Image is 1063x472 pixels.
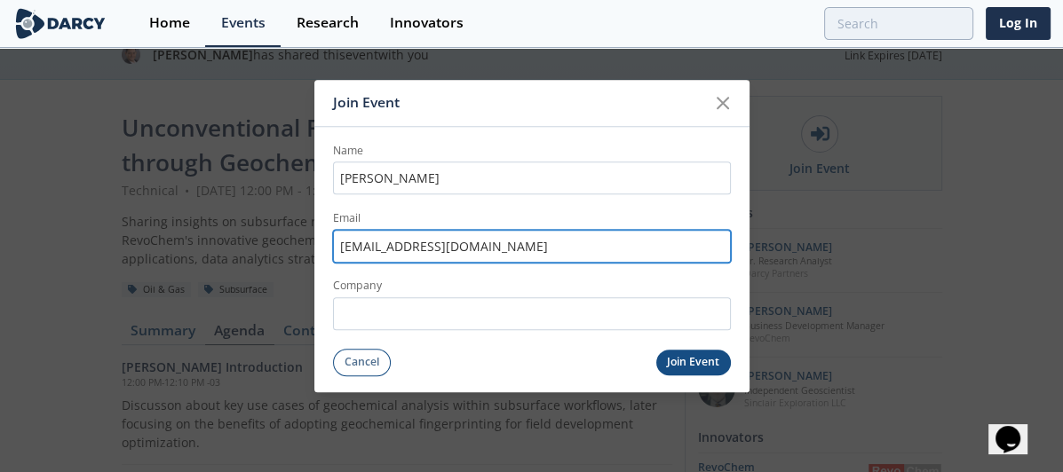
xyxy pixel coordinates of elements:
[12,8,108,39] img: logo-wide.svg
[988,401,1045,454] iframe: chat widget
[149,16,190,30] div: Home
[656,350,731,375] button: Join Event
[297,16,359,30] div: Research
[986,7,1051,40] a: Log In
[333,210,731,226] label: Email
[221,16,266,30] div: Events
[824,7,973,40] input: Advanced Search
[390,16,464,30] div: Innovators
[333,279,731,295] label: Company
[333,86,707,120] div: Join Event
[333,349,392,376] button: Cancel
[333,143,731,159] label: Name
